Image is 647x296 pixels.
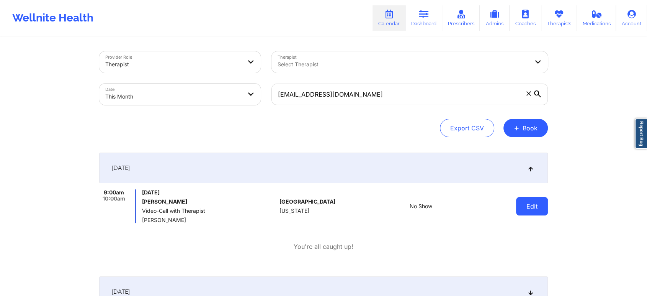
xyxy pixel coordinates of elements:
button: Export CSV [440,119,494,137]
input: Search by patient email [271,84,548,105]
div: Therapist [105,56,242,73]
span: [DATE] [112,164,130,172]
span: [DATE] [142,189,276,196]
span: No Show [409,203,432,209]
span: [PERSON_NAME] [142,217,276,223]
button: Edit [516,197,548,215]
a: Prescribers [442,5,480,31]
a: Dashboard [405,5,442,31]
span: + [514,126,520,130]
span: Video-Call with Therapist [142,208,276,214]
button: +Book [503,119,548,137]
p: You're all caught up! [294,242,353,251]
span: [GEOGRAPHIC_DATA] [279,199,335,205]
span: [DATE] [112,288,130,296]
a: Account [616,5,647,31]
a: Calendar [373,5,405,31]
h6: [PERSON_NAME] [142,199,276,205]
a: Therapists [541,5,577,31]
a: Medications [577,5,616,31]
a: Admins [480,5,510,31]
div: This Month [105,88,242,105]
span: [US_STATE] [279,208,309,214]
span: 9:00am [104,189,124,196]
a: Coaches [510,5,541,31]
span: 10:00am [103,196,125,202]
a: Report Bug [635,118,647,149]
